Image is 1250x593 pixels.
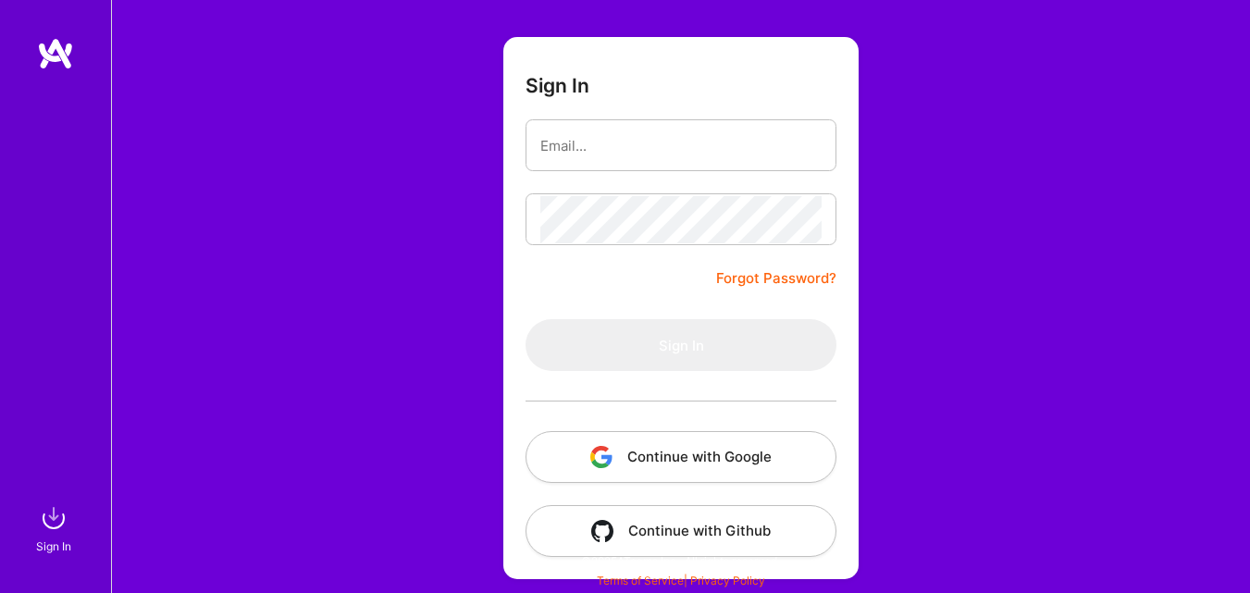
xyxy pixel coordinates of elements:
a: Terms of Service [597,574,684,587]
a: Privacy Policy [690,574,765,587]
div: © 2025 ATeams Inc., All rights reserved. [111,537,1250,584]
img: icon [590,446,613,468]
img: icon [591,520,613,542]
button: Continue with Github [526,505,836,557]
div: Sign In [36,537,71,556]
span: | [597,574,765,587]
input: Email... [540,122,822,169]
a: Forgot Password? [716,267,836,290]
h3: Sign In [526,74,589,97]
button: Continue with Google [526,431,836,483]
button: Sign In [526,319,836,371]
img: sign in [35,500,72,537]
a: sign inSign In [39,500,72,556]
img: logo [37,37,74,70]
